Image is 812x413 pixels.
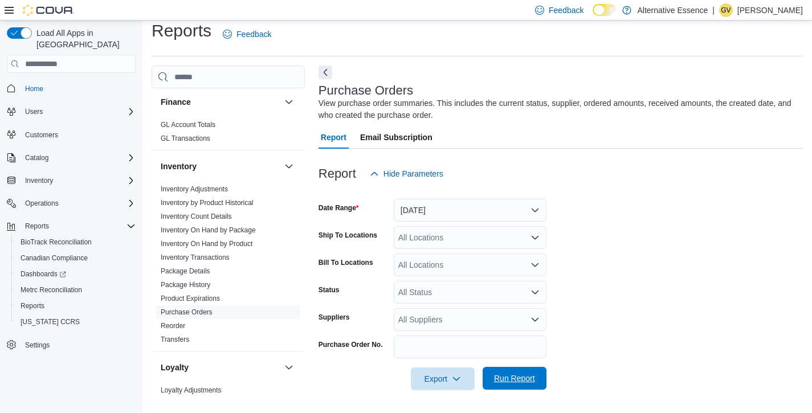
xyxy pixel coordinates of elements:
span: GV [721,3,731,17]
span: Canadian Compliance [16,251,136,265]
button: Open list of options [531,288,540,297]
a: Reorder [161,322,185,330]
span: Package History [161,280,210,289]
button: BioTrack Reconciliation [11,234,140,250]
span: Home [25,84,43,93]
a: Inventory On Hand by Package [161,226,256,234]
a: GL Account Totals [161,121,215,129]
button: Reports [2,218,140,234]
span: Purchase Orders [161,308,213,317]
span: Inventory [21,174,136,187]
button: Open list of options [531,260,540,269]
span: Home [21,81,136,95]
button: Operations [2,195,140,211]
span: Customers [21,128,136,142]
button: Inventory [161,161,280,172]
span: Operations [25,199,59,208]
span: Catalog [21,151,136,165]
span: Settings [21,338,136,352]
span: GL Account Totals [161,120,215,129]
button: Inventory [282,160,296,173]
h3: Finance [161,96,191,108]
div: Finance [152,118,305,150]
span: [US_STATE] CCRS [21,317,80,326]
div: Inventory [152,182,305,351]
button: Users [2,104,140,120]
nav: Complex example [7,75,136,383]
a: Customers [21,128,63,142]
span: Users [21,105,136,118]
span: Washington CCRS [16,315,136,329]
button: Settings [2,337,140,353]
span: Transfers [161,335,189,344]
a: [US_STATE] CCRS [16,315,84,329]
span: Inventory Adjustments [161,185,228,194]
span: Dashboards [16,267,136,281]
span: Package Details [161,267,210,276]
span: Dashboards [21,269,66,279]
a: Canadian Compliance [16,251,92,265]
span: Metrc Reconciliation [21,285,82,295]
span: Customers [25,130,58,140]
a: Reports [16,299,49,313]
span: Export [418,367,468,390]
span: Reports [21,301,44,310]
span: Loyalty Adjustments [161,386,222,395]
span: Operations [21,197,136,210]
button: Finance [161,96,280,108]
a: Inventory Count Details [161,212,232,220]
span: Inventory On Hand by Package [161,226,256,235]
label: Date Range [319,203,359,212]
span: GL Transactions [161,134,210,143]
h3: Purchase Orders [319,84,413,97]
span: Reports [21,219,136,233]
button: Run Report [483,367,546,390]
span: Product Expirations [161,294,220,303]
span: BioTrack Reconciliation [21,238,92,247]
p: | [712,3,715,17]
button: Users [21,105,47,118]
span: Metrc Reconciliation [16,283,136,297]
button: Canadian Compliance [11,250,140,266]
a: Metrc Reconciliation [16,283,87,297]
span: Inventory On Hand by Product [161,239,252,248]
a: Feedback [218,23,276,46]
img: Cova [23,5,74,16]
a: Purchase Orders [161,308,213,316]
button: Export [411,367,475,390]
button: Inventory [2,173,140,189]
span: Reorder [161,321,185,330]
label: Bill To Locations [319,258,373,267]
a: Inventory by Product Historical [161,199,254,207]
button: Loyalty [282,361,296,374]
button: Loyalty [161,362,280,373]
a: GL Transactions [161,134,210,142]
button: Hide Parameters [365,162,448,185]
label: Purchase Order No. [319,340,383,349]
span: Inventory by Product Historical [161,198,254,207]
button: Finance [282,95,296,109]
span: BioTrack Reconciliation [16,235,136,249]
input: Dark Mode [593,4,617,16]
button: Open list of options [531,315,540,324]
button: Catalog [2,150,140,166]
span: Dark Mode [593,16,593,17]
button: Inventory [21,174,58,187]
h3: Inventory [161,161,197,172]
button: Catalog [21,151,53,165]
button: Reports [21,219,54,233]
span: Inventory Transactions [161,253,230,262]
h3: Loyalty [161,362,189,373]
a: Settings [21,338,54,352]
span: Report [321,126,346,149]
button: Reports [11,298,140,314]
span: Hide Parameters [383,168,443,179]
a: Package History [161,281,210,289]
button: Next [319,66,332,79]
a: Inventory On Hand by Product [161,240,252,248]
div: Greg Veshinfsky [719,3,733,17]
button: [US_STATE] CCRS [11,314,140,330]
h3: Report [319,167,356,181]
span: Feedback [549,5,584,16]
span: Settings [25,341,50,350]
